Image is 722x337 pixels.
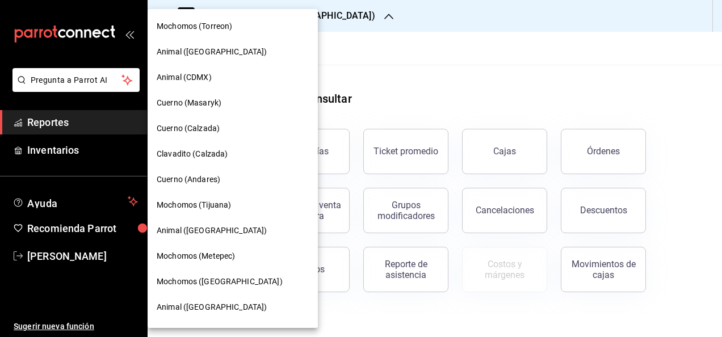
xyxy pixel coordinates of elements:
div: Animal ([GEOGRAPHIC_DATA]) [148,39,318,65]
span: Animal ([GEOGRAPHIC_DATA]) [157,301,267,313]
span: Mochomos ([GEOGRAPHIC_DATA]) [157,276,283,288]
span: Clavadito (Calzada) [157,148,228,160]
div: Animal (CDMX) [148,65,318,90]
div: Mochomos (Torreon) [148,14,318,39]
div: Cuerno (Calzada) [148,116,318,141]
div: Mochomos (Metepec) [148,243,318,269]
span: Animal (CDMX) [157,71,212,83]
span: Animal ([GEOGRAPHIC_DATA]) [157,46,267,58]
span: Cuerno (Calzada) [157,123,220,134]
span: Mochomos (Metepec) [157,250,235,262]
div: Cuerno (Andares) [148,167,318,192]
span: Cuerno (Masaryk) [157,97,221,109]
span: Mochomos (Torreon) [157,20,232,32]
div: Animal ([GEOGRAPHIC_DATA]) [148,294,318,320]
div: Cuerno (Masaryk) [148,90,318,116]
div: Animal ([GEOGRAPHIC_DATA]) [148,218,318,243]
div: Mochomos ([GEOGRAPHIC_DATA]) [148,269,318,294]
span: Mochomos (Tijuana) [157,199,231,211]
span: Cuerno (Andares) [157,174,220,186]
div: Mochomos (Tijuana) [148,192,318,218]
span: Animal ([GEOGRAPHIC_DATA]) [157,225,267,237]
div: Clavadito (Calzada) [148,141,318,167]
